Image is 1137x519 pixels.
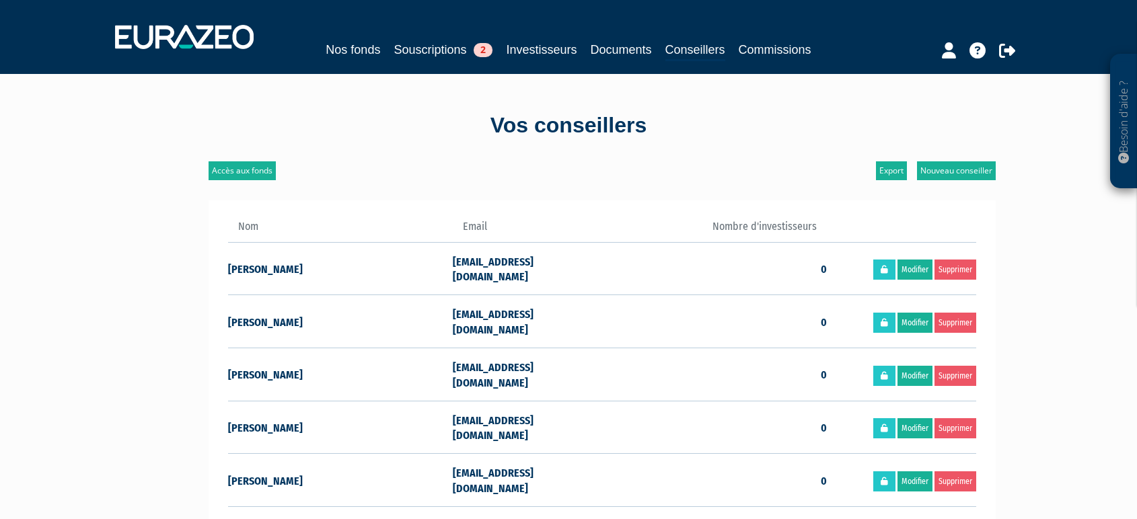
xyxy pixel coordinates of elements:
[602,454,827,507] td: 0
[873,471,895,491] a: Réinitialiser le mot de passe
[453,348,602,401] td: [EMAIL_ADDRESS][DOMAIN_NAME]
[602,295,827,348] td: 0
[934,259,976,280] a: Supprimer
[897,313,932,333] a: Modifier
[394,40,492,59] a: Souscriptions2
[602,401,827,454] td: 0
[602,242,827,295] td: 0
[897,471,932,491] a: Modifier
[453,401,602,454] td: [EMAIL_ADDRESS][DOMAIN_NAME]
[228,219,453,242] th: Nom
[873,313,895,333] a: Réinitialiser le mot de passe
[453,454,602,507] td: [EMAIL_ADDRESS][DOMAIN_NAME]
[897,366,932,386] a: Modifier
[228,348,453,401] td: [PERSON_NAME]
[228,401,453,454] td: [PERSON_NAME]
[897,259,932,280] a: Modifier
[453,219,602,242] th: Email
[934,471,976,491] a: Supprimer
[228,242,453,295] td: [PERSON_NAME]
[873,259,895,280] a: Réinitialiser le mot de passe
[115,25,254,49] img: 1732889491-logotype_eurazeo_blanc_rvb.png
[1116,61,1132,182] p: Besoin d'aide ?
[873,418,895,438] a: Réinitialiser le mot de passe
[185,110,952,141] div: Vos conseillers
[326,40,380,59] a: Nos fonds
[209,161,276,180] a: Accès aux fonds
[876,161,907,180] a: Export
[453,242,602,295] td: [EMAIL_ADDRESS][DOMAIN_NAME]
[934,366,976,386] a: Supprimer
[591,40,652,59] a: Documents
[474,43,492,57] span: 2
[506,40,577,59] a: Investisseurs
[665,40,725,61] a: Conseillers
[934,313,976,333] a: Supprimer
[739,40,811,59] a: Commissions
[453,295,602,348] td: [EMAIL_ADDRESS][DOMAIN_NAME]
[873,366,895,386] a: Réinitialiser le mot de passe
[934,418,976,438] a: Supprimer
[602,348,827,401] td: 0
[228,454,453,507] td: [PERSON_NAME]
[897,418,932,438] a: Modifier
[228,295,453,348] td: [PERSON_NAME]
[917,161,996,180] a: Nouveau conseiller
[602,219,827,242] th: Nombre d'investisseurs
